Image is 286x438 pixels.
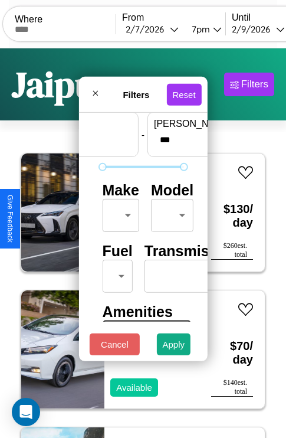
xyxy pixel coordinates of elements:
[241,79,268,90] div: Filters
[102,303,183,321] h4: Amenities
[154,119,254,129] label: [PERSON_NAME]
[186,24,213,35] div: 7pm
[182,23,225,35] button: 7pm
[142,126,144,142] p: -
[32,119,132,129] label: min price
[211,378,253,397] div: $ 140 est. total
[166,83,201,105] button: Reset
[12,60,110,109] h1: Jaipur
[122,12,225,23] label: From
[102,243,132,260] h4: Fuel
[116,380,152,395] p: Available
[211,241,253,260] div: $ 260 est. total
[122,23,182,35] button: 2/7/2026
[102,182,139,199] h4: Make
[126,24,170,35] div: 2 / 7 / 2026
[15,14,116,25] label: Where
[232,24,276,35] div: 2 / 9 / 2026
[6,195,14,243] div: Give Feedback
[211,191,253,241] h3: $ 130 / day
[151,182,193,199] h4: Model
[144,243,239,260] h4: Transmission
[106,89,166,99] h4: Filters
[12,398,40,426] div: Open Intercom Messenger
[224,73,274,96] button: Filters
[90,334,140,355] button: Cancel
[211,328,253,378] h3: $ 70 / day
[157,334,191,355] button: Apply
